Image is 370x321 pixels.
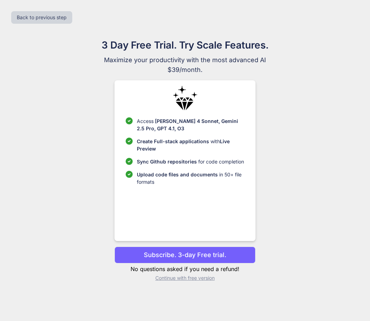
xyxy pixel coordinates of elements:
button: Subscribe. 3-day Free trial. [114,247,255,263]
p: No questions asked if you need a refund! [114,265,255,273]
h1: 3 Day Free Trial. Try Scale Features. [68,38,302,52]
p: Subscribe. 3-day Free trial. [144,250,226,260]
p: for code completion [137,158,244,165]
p: in 50+ file formats [137,171,244,185]
p: Access [137,117,244,132]
span: Maximize your productivity with the most advanced AI [68,55,302,65]
img: checklist [126,171,133,178]
img: checklist [126,158,133,165]
p: Continue with free version [114,275,255,282]
p: with [137,138,244,152]
span: [PERSON_NAME] 4 Sonnet, Gemini 2.5 Pro, GPT 4.1, O3 [137,118,238,131]
button: Back to previous step [11,11,72,24]
img: checklist [126,117,133,124]
img: checklist [126,138,133,145]
span: Sync Github repositories [137,159,197,165]
span: $39/month. [68,65,302,75]
span: Create Full-stack applications [137,138,210,144]
span: Upload code files and documents [137,172,218,177]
